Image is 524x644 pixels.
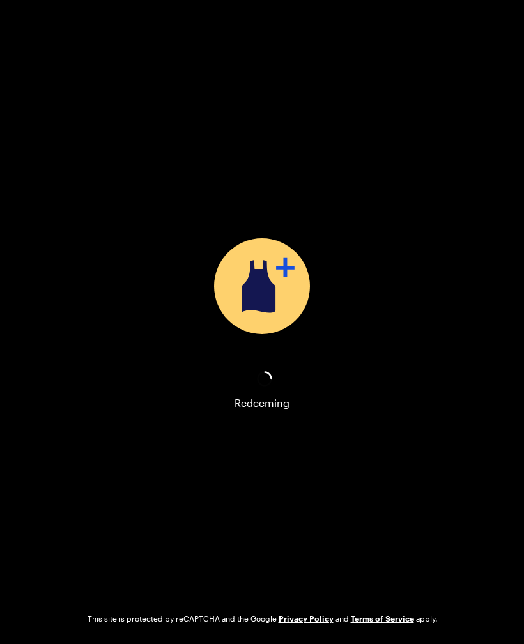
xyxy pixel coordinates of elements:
a: Google Terms of Service [351,613,414,624]
span: Redeeming [235,395,289,411]
a: Go to Tastemade Homepage [218,20,307,36]
a: Google Privacy Policy [279,613,334,624]
div: This site is protected by reCAPTCHA and the Google and apply. [88,613,437,624]
img: tastemade [218,21,307,32]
